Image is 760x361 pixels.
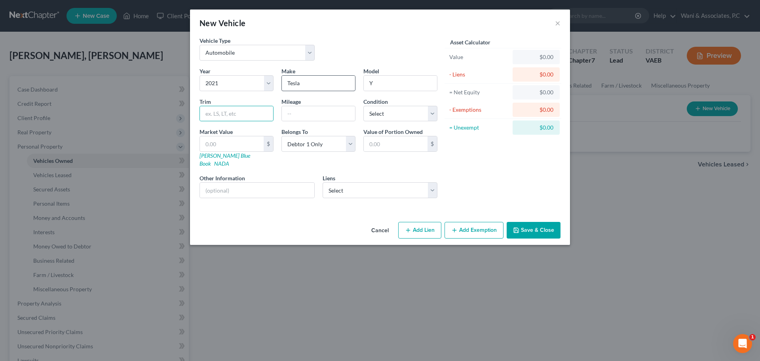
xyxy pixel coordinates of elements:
[199,67,211,75] label: Year
[282,106,355,121] input: --
[264,136,273,151] div: $
[281,128,308,135] span: Belongs To
[199,97,211,106] label: Trim
[445,222,503,239] button: Add Exemption
[449,71,509,78] div: - Liens
[199,128,233,136] label: Market Value
[364,136,427,151] input: 0.00
[519,88,553,96] div: $0.00
[363,97,388,106] label: Condition
[733,334,752,353] iframe: Intercom live chat
[519,106,553,114] div: $0.00
[519,53,553,61] div: $0.00
[555,18,560,28] button: ×
[519,124,553,132] div: $0.00
[449,106,509,114] div: - Exemptions
[199,17,245,29] div: New Vehicle
[214,160,229,167] a: NADA
[199,152,250,167] a: [PERSON_NAME] Blue Book
[282,76,355,91] input: ex. Nissan
[200,106,273,121] input: ex. LS, LT, etc
[363,67,379,75] label: Model
[449,124,509,132] div: = Unexempt
[281,97,301,106] label: Mileage
[749,334,756,340] span: 1
[519,71,553,78] div: $0.00
[200,136,264,151] input: 0.00
[398,222,441,239] button: Add Lien
[281,68,295,74] span: Make
[363,128,423,136] label: Value of Portion Owned
[323,174,335,182] label: Liens
[449,88,509,96] div: = Net Equity
[449,53,509,61] div: Value
[365,223,395,239] button: Cancel
[427,136,437,151] div: $
[199,36,230,45] label: Vehicle Type
[450,38,490,46] label: Asset Calculator
[200,183,314,198] input: (optional)
[199,174,245,182] label: Other Information
[364,76,437,91] input: ex. Altima
[507,222,560,239] button: Save & Close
